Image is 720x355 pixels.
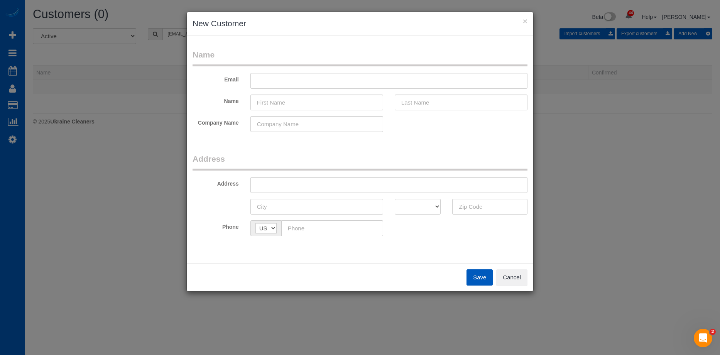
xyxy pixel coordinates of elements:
input: Zip Code [452,199,527,215]
button: × [523,17,527,25]
legend: Name [193,49,527,66]
button: Save [466,269,493,286]
label: Company Name [187,116,245,127]
input: Company Name [250,116,383,132]
h3: New Customer [193,18,527,29]
button: Cancel [496,269,527,286]
input: City [250,199,383,215]
iframe: Intercom live chat [694,329,712,347]
sui-modal: New Customer [187,12,533,291]
label: Phone [187,220,245,231]
label: Address [187,177,245,188]
input: First Name [250,95,383,110]
input: Last Name [395,95,527,110]
legend: Address [193,153,527,171]
input: Phone [281,220,383,236]
span: 2 [710,329,716,335]
label: Email [187,73,245,83]
label: Name [187,95,245,105]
